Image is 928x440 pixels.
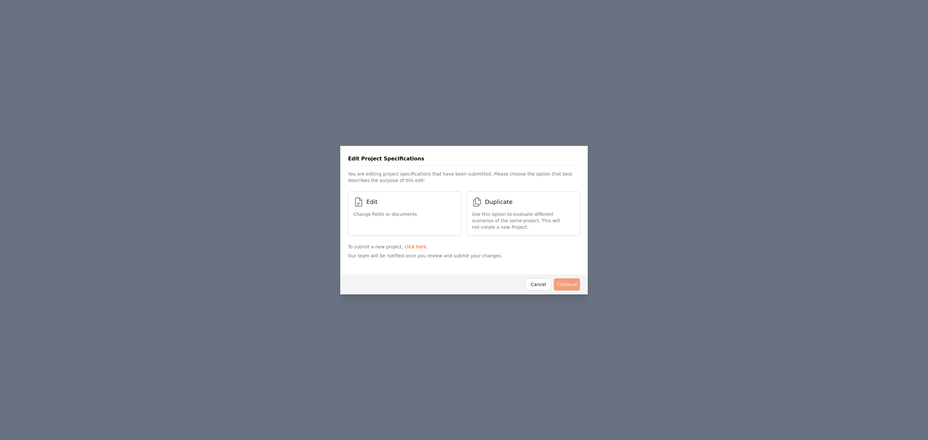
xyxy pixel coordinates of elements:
span: Use this option to evaluate different scenarios of the same project. This will not create a new P... [472,211,568,230]
p: To submit a new project, . [348,241,580,250]
p: Our team will be notified once you review and submit your changes. [348,250,580,269]
p: You are editing project specifications that have been submitted. Please choose the option that be... [348,166,580,186]
span: Duplicate [485,197,513,206]
span: Change fields or documents [353,211,417,217]
a: click here [405,244,426,249]
button: Cancel [526,278,551,291]
span: Edit [366,197,378,206]
button: Continue [554,278,580,291]
h3: Edit Project Specifications [348,155,424,163]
